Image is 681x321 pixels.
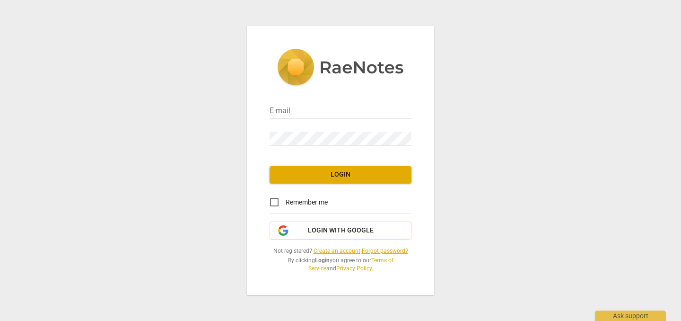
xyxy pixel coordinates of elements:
span: By clicking you agree to our and . [270,257,411,272]
a: Privacy Policy [336,265,372,272]
button: Login [270,166,411,183]
div: Ask support [595,311,666,321]
a: Forgot password? [362,248,408,254]
a: Create an account [314,248,360,254]
a: Terms of Service [308,257,393,272]
span: Login with Google [308,226,374,235]
span: Login [277,170,404,179]
span: Remember me [286,197,328,207]
b: Login [315,257,330,264]
span: Not registered? | [270,247,411,255]
button: Login with Google [270,222,411,240]
img: 5ac2273c67554f335776073100b6d88f.svg [277,49,404,88]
